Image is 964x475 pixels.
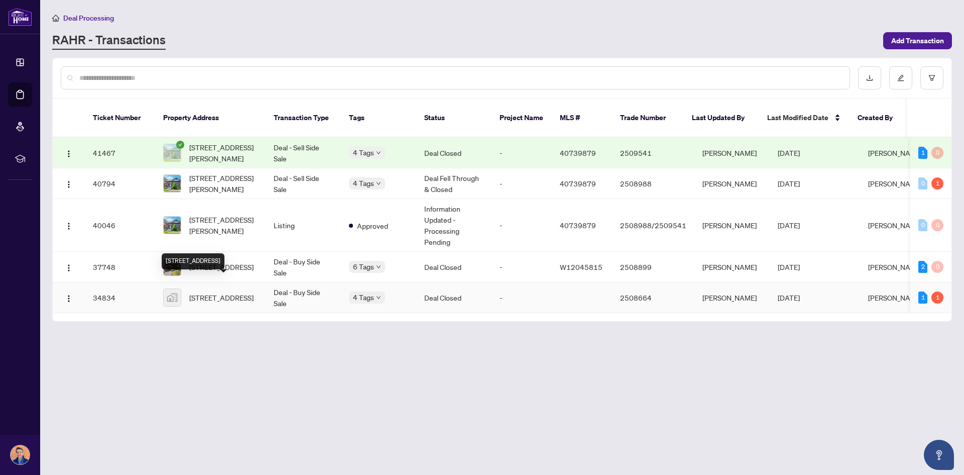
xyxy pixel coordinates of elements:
td: - [492,199,552,252]
td: [PERSON_NAME] [694,282,770,313]
span: [PERSON_NAME] [868,148,922,157]
td: Listing [266,199,341,252]
th: Ticket Number [85,99,155,138]
span: [DATE] [778,148,800,157]
img: Logo [65,295,73,303]
button: Logo [61,217,77,233]
span: down [376,295,381,300]
td: [PERSON_NAME] [694,168,770,199]
img: thumbnail-img [164,217,181,234]
span: down [376,181,381,186]
img: thumbnail-img [164,289,181,306]
img: Logo [65,150,73,158]
img: Logo [65,264,73,272]
span: 4 Tags [353,177,374,189]
td: 2509541 [612,138,694,168]
div: [STREET_ADDRESS] [162,253,224,269]
th: Property Address [155,99,266,138]
span: Deal Processing [63,14,114,23]
span: [DATE] [778,179,800,188]
button: Add Transaction [883,32,952,49]
span: 4 Tags [353,292,374,303]
span: [PERSON_NAME] [868,179,922,188]
span: [STREET_ADDRESS][PERSON_NAME] [189,172,258,195]
td: 40794 [85,168,155,199]
td: Deal Fell Through & Closed [416,168,492,199]
td: 2508899 [612,252,694,282]
span: W12045815 [560,262,602,271]
th: Last Modified Date [759,99,850,138]
span: home [52,15,59,22]
span: [PERSON_NAME] [868,262,922,271]
span: 40739879 [560,221,596,230]
span: [STREET_ADDRESS][PERSON_NAME] [189,142,258,164]
span: edit [897,74,904,81]
td: 41467 [85,138,155,168]
td: 40046 [85,199,155,252]
span: [DATE] [778,221,800,230]
div: 0 [931,261,943,273]
span: [DATE] [778,293,800,302]
span: 4 Tags [353,147,374,158]
th: Status [416,99,492,138]
td: Deal Closed [416,252,492,282]
span: 6 Tags [353,261,374,272]
span: [PERSON_NAME] [868,293,922,302]
td: - [492,138,552,168]
span: 40739879 [560,179,596,188]
span: Add Transaction [891,33,944,49]
td: Deal - Sell Side Sale [266,138,341,168]
td: 2508664 [612,282,694,313]
img: thumbnail-img [164,144,181,161]
th: Transaction Type [266,99,341,138]
td: Deal Closed [416,282,492,313]
span: check-circle [176,141,184,149]
td: Information Updated - Processing Pending [416,199,492,252]
div: 1 [931,177,943,189]
span: [DATE] [778,262,800,271]
span: 40739879 [560,148,596,157]
button: filter [920,66,943,89]
td: [PERSON_NAME] [694,138,770,168]
span: [STREET_ADDRESS][PERSON_NAME] [189,214,258,236]
td: Deal - Buy Side Sale [266,252,341,282]
th: MLS # [552,99,612,138]
div: 2 [918,261,927,273]
img: Logo [65,222,73,230]
span: Last Modified Date [767,112,828,123]
span: [STREET_ADDRESS] [189,292,254,303]
span: [PERSON_NAME] [868,221,922,230]
button: Open asap [924,440,954,470]
img: Logo [65,180,73,188]
a: RAHR - Transactions [52,32,166,50]
th: Created By [850,99,910,138]
button: Logo [61,290,77,306]
img: Profile Icon [11,445,30,464]
div: 1 [931,292,943,304]
td: 34834 [85,282,155,313]
span: Approved [357,220,388,231]
span: download [866,74,873,81]
div: 0 [918,219,927,231]
td: 2508988 [612,168,694,199]
th: Tags [341,99,416,138]
td: 37748 [85,252,155,282]
td: [PERSON_NAME] [694,199,770,252]
div: 1 [918,292,927,304]
button: edit [889,66,912,89]
td: - [492,168,552,199]
th: Trade Number [612,99,684,138]
td: Deal - Buy Side Sale [266,282,341,313]
button: Logo [61,259,77,275]
span: down [376,150,381,155]
td: 2508988/2509541 [612,199,694,252]
td: Deal - Sell Side Sale [266,168,341,199]
th: Project Name [492,99,552,138]
td: - [492,282,552,313]
img: thumbnail-img [164,175,181,192]
td: - [492,252,552,282]
span: filter [928,74,935,81]
div: 0 [931,219,943,231]
div: 1 [918,147,927,159]
td: [PERSON_NAME] [694,252,770,282]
